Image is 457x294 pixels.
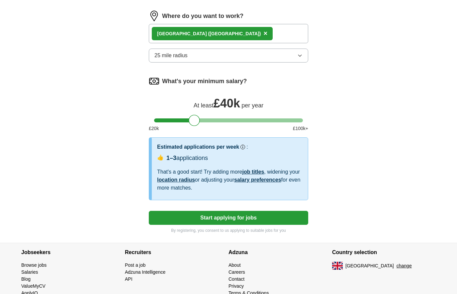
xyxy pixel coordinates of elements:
span: 👍 [157,154,164,162]
a: Careers [228,269,245,275]
a: Blog [21,276,31,282]
a: Salaries [21,269,38,275]
a: About [228,262,241,268]
strong: [GEOGRAPHIC_DATA] [157,31,207,36]
a: Browse jobs [21,262,46,268]
img: location.png [149,11,159,21]
span: × [263,30,267,37]
h3: Estimated applications per week [157,143,239,151]
img: salary.png [149,76,159,86]
a: Contact [228,276,244,282]
span: [GEOGRAPHIC_DATA] [345,262,394,269]
a: API [125,276,133,282]
div: That's a good start! Try adding more , widening your or adjusting your for even more matches. [157,168,303,192]
button: change [397,262,412,269]
a: job titles [242,169,264,175]
span: 25 mile radius [154,52,188,60]
label: Where do you want to work? [162,12,243,21]
button: × [263,29,267,39]
p: By registering, you consent to us applying to suitable jobs for you [149,227,308,233]
span: per year [241,102,263,109]
a: Adzuna Intelligence [125,269,165,275]
label: What's your minimum salary? [162,77,247,86]
span: 1–3 [166,155,176,161]
a: Privacy [228,283,244,289]
h4: Country selection [332,243,436,262]
button: Start applying for jobs [149,211,308,225]
span: At least [194,102,214,109]
h3: : [246,143,248,151]
a: ValueMyCV [21,283,46,289]
a: Post a job [125,262,145,268]
span: £ 20 k [149,125,159,132]
span: ([GEOGRAPHIC_DATA]) [208,31,261,36]
img: UK flag [332,262,343,270]
button: 25 mile radius [149,49,308,63]
span: £ 40k [214,96,240,110]
a: location radius [157,177,195,183]
div: applications [166,154,208,163]
a: salary preferences [234,177,281,183]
